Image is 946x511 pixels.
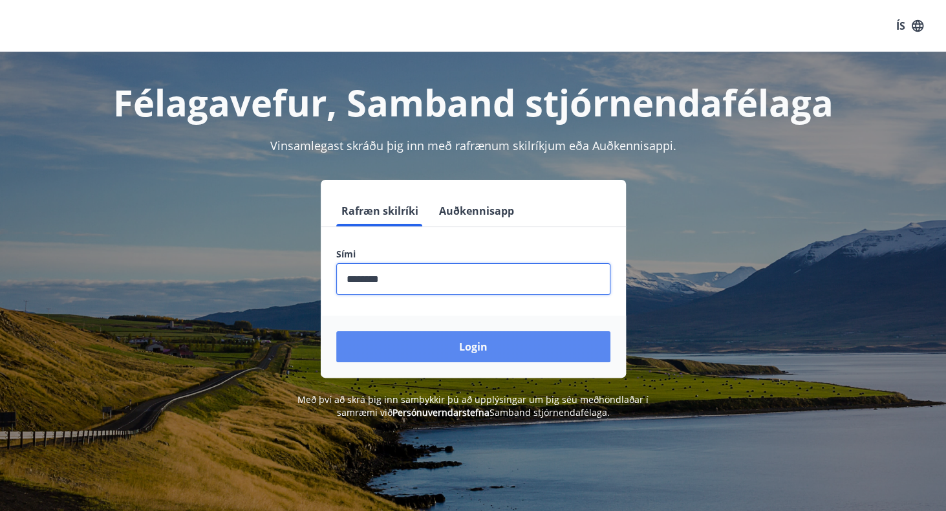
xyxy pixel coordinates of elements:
[270,138,676,153] span: Vinsamlegast skráðu þig inn með rafrænum skilríkjum eða Auðkennisappi.
[297,393,649,419] span: Með því að skrá þig inn samþykkir þú að upplýsingar um þig séu meðhöndlaðar í samræmi við Samband...
[336,248,610,261] label: Sími
[336,195,424,226] button: Rafræn skilríki
[434,195,519,226] button: Auðkennisapp
[889,14,930,38] button: ÍS
[23,78,923,127] h1: Félagavefur, Samband stjórnendafélaga
[392,406,489,419] a: Persónuverndarstefna
[336,331,610,362] button: Login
